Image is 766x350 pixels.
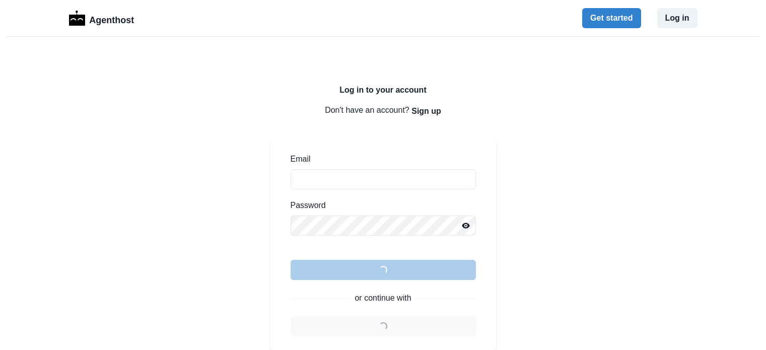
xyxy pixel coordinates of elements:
a: LogoAgenthost [69,10,134,27]
img: Logo [69,11,86,26]
p: Don't have an account? [270,101,496,121]
h2: Log in to your account [270,85,496,95]
button: Get started [582,8,641,28]
label: Password [291,199,470,212]
p: or continue with [355,292,411,304]
button: Sign up [411,101,441,121]
button: Log in [657,8,698,28]
button: Reveal password [456,216,476,236]
p: Agenthost [89,10,134,27]
label: Email [291,153,470,165]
